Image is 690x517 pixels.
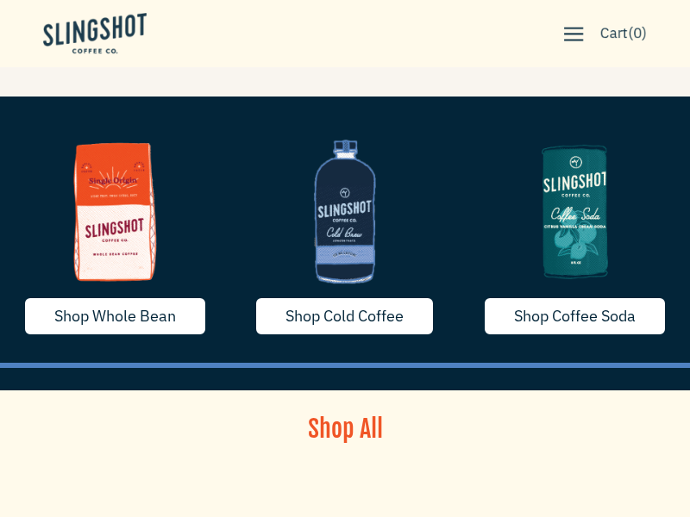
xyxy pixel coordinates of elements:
img: coldcoffee-1635629668715_1200x.png [243,127,448,296]
span: 0 [633,23,642,42]
span: Shop Coffee Soda [514,306,636,326]
a: Cart(0) [592,16,655,50]
span: Shop Whole Bean [54,306,176,326]
img: whole-bean-1635790255739_1200x.png [13,127,217,296]
img: image-5-1635790255718_1200x.png [473,127,677,296]
span: ) [642,22,647,45]
h1: Shop All [119,412,572,445]
span: Shop Cold Coffee [285,306,404,326]
span: ( [628,22,633,45]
